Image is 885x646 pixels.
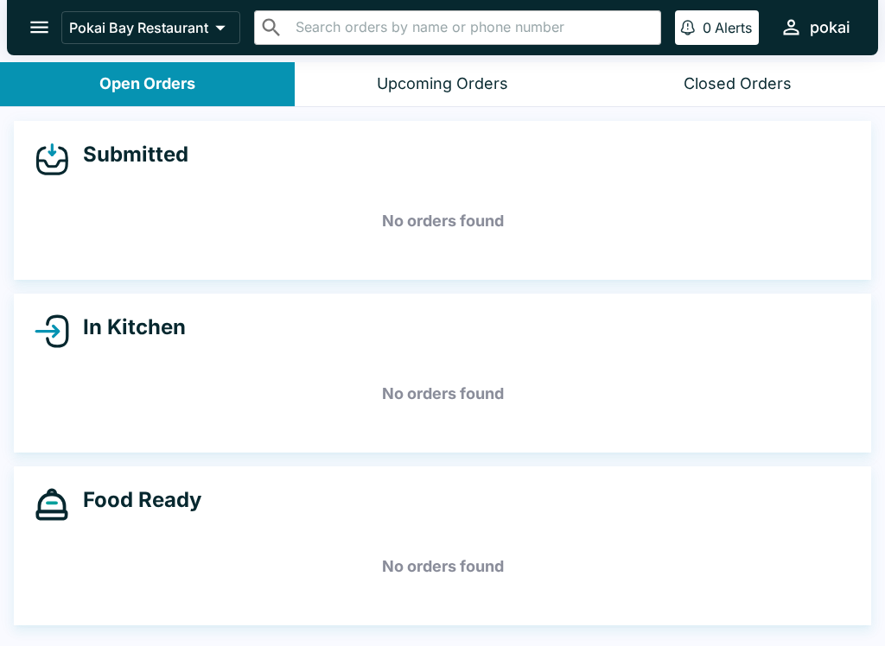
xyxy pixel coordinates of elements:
[99,74,195,94] div: Open Orders
[69,19,208,36] p: Pokai Bay Restaurant
[69,314,186,340] h4: In Kitchen
[17,5,61,49] button: open drawer
[61,11,240,44] button: Pokai Bay Restaurant
[69,142,188,168] h4: Submitted
[773,9,857,46] button: pokai
[35,190,850,252] h5: No orders found
[703,19,711,36] p: 0
[35,363,850,425] h5: No orders found
[69,487,201,513] h4: Food Ready
[684,74,792,94] div: Closed Orders
[35,535,850,598] h5: No orders found
[377,74,508,94] div: Upcoming Orders
[290,16,653,40] input: Search orders by name or phone number
[715,19,752,36] p: Alerts
[810,17,850,38] div: pokai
